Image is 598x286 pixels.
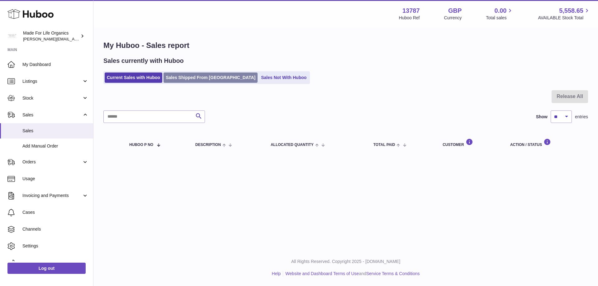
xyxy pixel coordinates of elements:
span: Returns [22,260,88,266]
span: Usage [22,176,88,182]
span: Cases [22,209,88,215]
span: Settings [22,243,88,249]
span: Description [195,143,221,147]
strong: 13787 [402,7,420,15]
li: and [283,271,420,277]
a: 5,558.65 AVAILABLE Stock Total [538,7,591,21]
div: Currency [444,15,462,21]
span: Huboo P no [129,143,153,147]
a: Sales Shipped From [GEOGRAPHIC_DATA] [164,73,258,83]
span: My Dashboard [22,62,88,68]
span: Total sales [486,15,514,21]
a: Service Terms & Conditions [366,271,420,276]
span: Stock [22,95,82,101]
a: Website and Dashboard Terms of Use [285,271,359,276]
span: entries [575,114,588,120]
div: Action / Status [510,138,582,147]
div: Huboo Ref [399,15,420,21]
span: Invoicing and Payments [22,193,82,199]
h2: Sales currently with Huboo [103,57,184,65]
a: Log out [7,263,86,274]
label: Show [536,114,548,120]
span: [PERSON_NAME][EMAIL_ADDRESS][PERSON_NAME][DOMAIN_NAME] [23,36,158,41]
span: Orders [22,159,82,165]
span: AVAILABLE Stock Total [538,15,591,21]
a: Sales Not With Huboo [259,73,309,83]
p: All Rights Reserved. Copyright 2025 - [DOMAIN_NAME] [98,259,593,265]
span: 0.00 [495,7,507,15]
strong: GBP [448,7,462,15]
a: Help [272,271,281,276]
span: Sales [22,128,88,134]
a: Current Sales with Huboo [105,73,162,83]
span: 5,558.65 [559,7,583,15]
div: Customer [443,138,498,147]
a: 0.00 Total sales [486,7,514,21]
img: geoff.winwood@madeforlifeorganics.com [7,31,17,41]
div: Made For Life Organics [23,30,79,42]
span: Listings [22,78,82,84]
span: ALLOCATED Quantity [271,143,314,147]
span: Add Manual Order [22,143,88,149]
span: Total paid [373,143,395,147]
span: Channels [22,226,88,232]
span: Sales [22,112,82,118]
h1: My Huboo - Sales report [103,40,588,50]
